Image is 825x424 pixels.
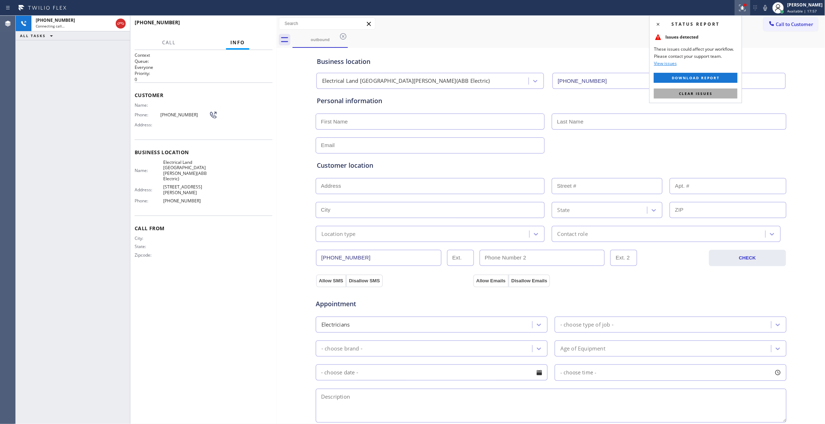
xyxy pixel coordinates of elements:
[670,202,786,218] input: ZIP
[709,250,786,266] button: CHECK
[321,320,350,329] div: Electricians
[316,137,545,153] input: Email
[552,178,663,194] input: Street #
[135,252,163,258] span: Zipcode:
[135,92,272,99] span: Customer
[317,96,785,106] div: Personal information
[316,299,472,309] span: Appointment
[610,250,637,266] input: Ext. 2
[116,19,126,29] button: Hang up
[316,274,346,287] button: Allow SMS
[158,36,180,50] button: Call
[163,184,217,195] span: [STREET_ADDRESS][PERSON_NAME]
[36,24,65,29] span: Connecting call…
[760,3,770,13] button: Mute
[447,250,474,266] input: Ext.
[135,76,272,82] p: 0
[135,236,163,241] span: City:
[135,149,272,156] span: Business location
[552,73,786,89] input: Phone Number
[557,206,570,214] div: State
[509,274,550,287] button: Disallow Emails
[560,344,605,353] div: Age of Equipment
[321,344,362,353] div: - choose brand -
[135,187,163,192] span: Address:
[480,250,605,266] input: Phone Number 2
[163,160,217,182] span: Electrical Land [GEOGRAPHIC_DATA][PERSON_NAME](ABB Electric)
[552,113,786,130] input: Last Name
[776,21,814,27] span: Call to Customer
[135,244,163,249] span: State:
[135,102,163,108] span: Name:
[162,39,176,46] span: Call
[20,33,46,38] span: ALL TASKS
[135,225,272,232] span: Call From
[293,37,347,42] div: outbound
[346,274,383,287] button: Disallow SMS
[473,274,508,287] button: Allow Emails
[317,57,785,66] div: Business location
[317,161,785,170] div: Customer location
[321,230,356,238] div: Location type
[316,250,441,266] input: Phone Number
[135,52,272,58] h1: Context
[160,112,209,117] span: [PHONE_NUMBER]
[322,77,490,85] div: Electrical Land [GEOGRAPHIC_DATA][PERSON_NAME](ABB Electric)
[279,18,375,29] input: Search
[560,320,614,329] div: - choose type of job -
[163,198,217,203] span: [PHONE_NUMBER]
[135,198,163,203] span: Phone:
[135,19,180,26] span: [PHONE_NUMBER]
[135,168,163,173] span: Name:
[226,36,249,50] button: Info
[135,70,272,76] h2: Priority:
[230,39,245,46] span: Info
[36,17,75,23] span: [PHONE_NUMBER]
[135,58,272,64] h2: Queue:
[135,112,160,117] span: Phone:
[670,178,786,194] input: Apt. #
[764,17,818,31] button: Call to Customer
[557,230,588,238] div: Contact role
[316,178,545,194] input: Address
[560,369,597,376] span: - choose time -
[316,364,547,380] input: - choose date -
[316,202,545,218] input: City
[787,9,817,14] span: Available | 17:57
[787,2,823,8] div: [PERSON_NAME]
[135,122,163,127] span: Address:
[16,31,60,40] button: ALL TASKS
[316,113,545,130] input: First Name
[135,64,272,70] p: Everyone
